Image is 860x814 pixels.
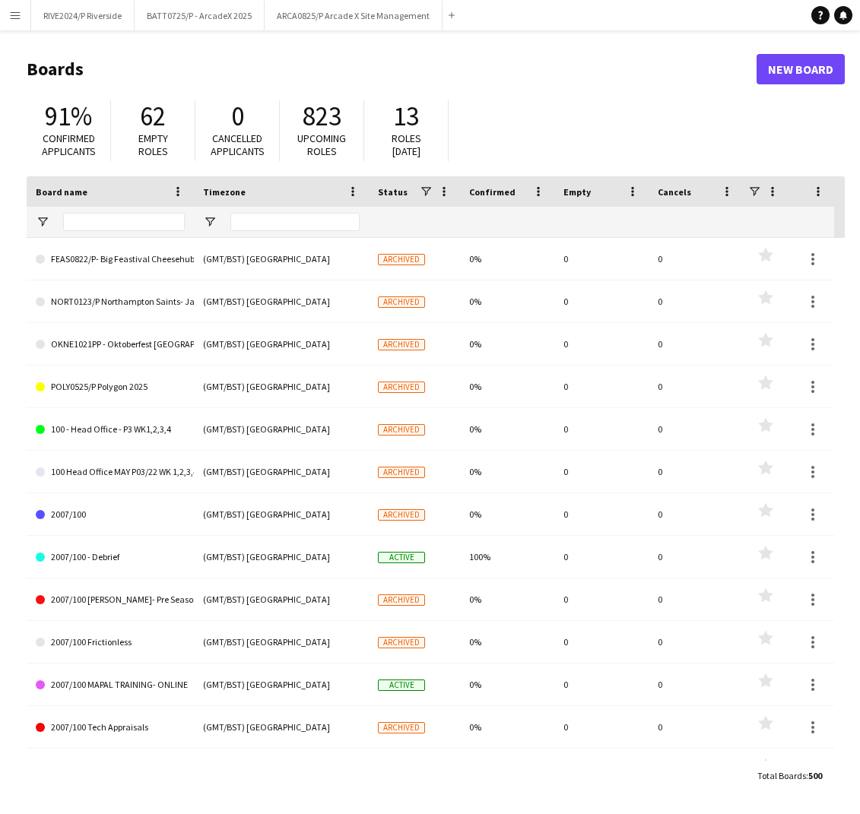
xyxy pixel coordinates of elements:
div: (GMT/BST) [GEOGRAPHIC_DATA] [194,621,369,663]
span: Cancelled applicants [211,131,265,158]
span: Archived [378,467,425,478]
a: 2007/100- Pre Season Prep [36,749,185,791]
div: : [757,761,822,790]
div: 0 [649,451,743,493]
button: Open Filter Menu [36,215,49,229]
div: 0 [649,749,743,790]
button: RIVE2024/P Riverside [31,1,135,30]
div: 0% [460,408,554,450]
div: 0% [460,664,554,705]
a: 100 - Head Office - P3 WK1,2,3,4 [36,408,185,451]
span: Status [378,186,408,198]
span: Cancels [658,186,691,198]
div: 0 [649,664,743,705]
div: 0 [554,749,649,790]
span: Archived [378,254,425,265]
a: 2007/100 [PERSON_NAME]- Pre Season Tech Work [36,578,185,621]
input: Board name Filter Input [63,213,185,231]
a: 2007/100 MAPAL TRAINING- ONLINE [36,664,185,706]
div: (GMT/BST) [GEOGRAPHIC_DATA] [194,408,369,450]
div: 0 [554,621,649,663]
div: 0% [460,323,554,365]
span: Total Boards [757,770,806,781]
div: (GMT/BST) [GEOGRAPHIC_DATA] [194,280,369,322]
div: 0 [554,493,649,535]
div: 0% [460,706,554,748]
div: 0 [554,706,649,748]
span: Archived [378,637,425,648]
div: (GMT/BST) [GEOGRAPHIC_DATA] [194,749,369,790]
h1: Boards [27,58,757,81]
input: Timezone Filter Input [230,213,360,231]
a: 2007/100 Tech Appraisals [36,706,185,749]
div: 100% [460,536,554,578]
div: 0 [649,408,743,450]
div: (GMT/BST) [GEOGRAPHIC_DATA] [194,238,369,280]
span: Archived [378,339,425,350]
div: (GMT/BST) [GEOGRAPHIC_DATA] [194,664,369,705]
a: FEAS0822/P- Big Feastival Cheesehub [36,238,185,280]
div: (GMT/BST) [GEOGRAPHIC_DATA] [194,706,369,748]
span: Upcoming roles [297,131,346,158]
span: Timezone [203,186,246,198]
span: Roles [DATE] [392,131,421,158]
div: 0 [554,451,649,493]
span: Empty roles [138,131,168,158]
span: 823 [303,100,341,133]
div: 0 [649,706,743,748]
a: NORT0123/P Northampton Saints- January [36,280,185,323]
div: 0 [649,578,743,620]
div: 0 [649,238,743,280]
div: 0 [554,366,649,407]
div: 0% [460,451,554,493]
span: 13 [393,100,419,133]
button: ARCA0825/P Arcade X Site Management [265,1,443,30]
div: 0 [554,536,649,578]
span: Archived [378,296,425,308]
div: 0 [649,536,743,578]
div: (GMT/BST) [GEOGRAPHIC_DATA] [194,451,369,493]
div: 0 [554,578,649,620]
span: Archived [378,509,425,521]
span: Archived [378,594,425,606]
div: (GMT/BST) [GEOGRAPHIC_DATA] [194,323,369,365]
div: (GMT/BST) [GEOGRAPHIC_DATA] [194,493,369,535]
a: OKNE1021PP - Oktoberfest [GEOGRAPHIC_DATA] [36,323,185,366]
span: Active [378,552,425,563]
div: 0% [460,238,554,280]
span: Board name [36,186,87,198]
span: Active [378,679,425,691]
div: (GMT/BST) [GEOGRAPHIC_DATA] [194,536,369,578]
span: 91% [45,100,92,133]
div: (GMT/BST) [GEOGRAPHIC_DATA] [194,578,369,620]
div: 0 [554,280,649,322]
div: 0% [460,493,554,535]
div: 0% [460,749,554,790]
div: 0 [649,493,743,535]
div: 0 [649,366,743,407]
div: 0 [649,621,743,663]
span: 0 [231,100,244,133]
a: 2007/100 [36,493,185,536]
div: 0 [649,323,743,365]
span: Empty [563,186,591,198]
span: Archived [378,722,425,733]
button: Open Filter Menu [203,215,217,229]
span: 500 [808,770,822,781]
div: 0 [554,323,649,365]
div: 0% [460,621,554,663]
div: 0 [554,664,649,705]
div: (GMT/BST) [GEOGRAPHIC_DATA] [194,366,369,407]
div: 0 [649,280,743,322]
span: Confirmed applicants [42,131,96,158]
a: 100 Head Office MAY P03/22 WK 1,2,3,4 [36,451,185,493]
div: 0% [460,578,554,620]
a: POLY0525/P Polygon 2025 [36,366,185,408]
a: 2007/100 Frictionless [36,621,185,664]
div: 0 [554,238,649,280]
span: Archived [378,382,425,393]
a: New Board [757,54,845,84]
a: 2007/100 - Debrief [36,536,185,578]
div: 0 [554,408,649,450]
div: 0% [460,366,554,407]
